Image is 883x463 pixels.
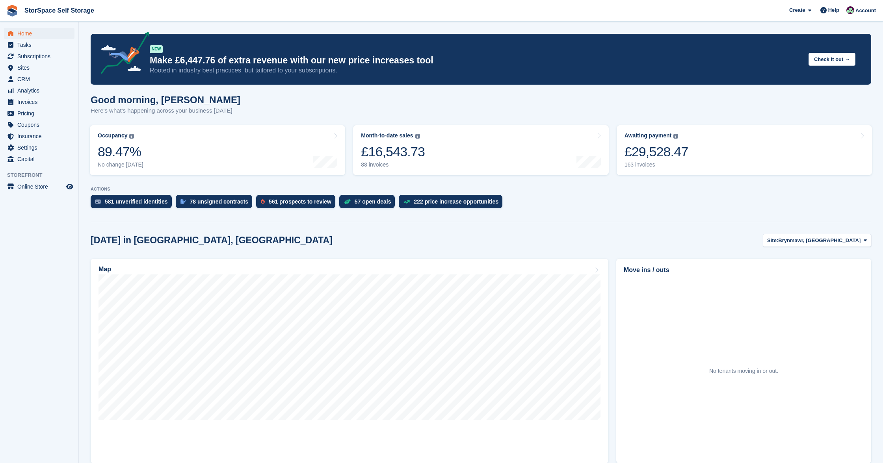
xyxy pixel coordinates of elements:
[4,96,74,107] a: menu
[361,144,425,160] div: £16,543.73
[624,265,864,275] h2: Move ins / outs
[98,144,143,160] div: 89.47%
[17,142,65,153] span: Settings
[6,5,18,17] img: stora-icon-8386f47178a22dfd0bd8f6a31ec36ba5ce8667c1dd55bd0f319d3a0aa187defe.svg
[17,39,65,50] span: Tasks
[4,119,74,130] a: menu
[4,39,74,50] a: menu
[4,181,74,192] a: menu
[846,6,854,14] img: Ross Hadlington
[150,45,163,53] div: NEW
[809,53,855,66] button: Check it out →
[91,195,176,212] a: 581 unverified identities
[91,94,240,105] h1: Good morning, [PERSON_NAME]
[355,198,391,205] div: 57 open deals
[150,55,802,66] p: Make £6,447.76 of extra revenue with our new price increases tool
[180,199,186,204] img: contract_signature_icon-13c848040528278c33f63329250d36e43548de30e8caae1d1a13099fd9432cc5.svg
[17,181,65,192] span: Online Store
[17,28,65,39] span: Home
[673,134,678,139] img: icon-info-grey-7440780725fd019a000dd9b08b2336e03edf1995a4989e88bcd33f0948082b44.svg
[17,85,65,96] span: Analytics
[99,266,111,273] h2: Map
[4,62,74,73] a: menu
[17,74,65,85] span: CRM
[414,198,498,205] div: 222 price increase opportunities
[94,32,149,77] img: price-adjustments-announcement-icon-8257ccfd72463d97f412b2fc003d46551f7dbcb40ab6d574587a9cd5c0d94...
[4,142,74,153] a: menu
[17,131,65,142] span: Insurance
[617,125,872,175] a: Awaiting payment £29,528.47 163 invoices
[778,237,861,244] span: Brynmawr, [GEOGRAPHIC_DATA]
[95,199,101,204] img: verify_identity-adf6edd0f0f0b5bbfe63781bf79b02c33cf7c696d77639b501bdc392416b5a36.svg
[4,74,74,85] a: menu
[17,62,65,73] span: Sites
[855,7,876,15] span: Account
[65,182,74,191] a: Preview store
[176,195,257,212] a: 78 unsigned contracts
[763,234,871,247] button: Site: Brynmawr, [GEOGRAPHIC_DATA]
[361,161,425,168] div: 88 invoices
[150,66,802,75] p: Rooted in industry best practices, but tailored to your subscriptions.
[261,199,265,204] img: prospect-51fa495bee0391a8d652442698ab0144808aea92771e9ea1ae160a38d050c398.svg
[256,195,339,212] a: 561 prospects to review
[98,132,127,139] div: Occupancy
[91,187,871,192] p: ACTIONS
[339,195,399,212] a: 57 open deals
[4,28,74,39] a: menu
[828,6,839,14] span: Help
[625,144,688,160] div: £29,528.47
[90,125,345,175] a: Occupancy 89.47% No change [DATE]
[4,131,74,142] a: menu
[767,237,778,244] span: Site:
[17,51,65,62] span: Subscriptions
[105,198,168,205] div: 581 unverified identities
[353,125,608,175] a: Month-to-date sales £16,543.73 88 invoices
[17,108,65,119] span: Pricing
[91,235,333,246] h2: [DATE] in [GEOGRAPHIC_DATA], [GEOGRAPHIC_DATA]
[190,198,249,205] div: 78 unsigned contracts
[344,199,351,204] img: deal-1b604bf984904fb50ccaf53a9ad4b4a5d6e5aea283cecdc64d6e3604feb123c2.svg
[21,4,97,17] a: StorSpace Self Storage
[129,134,134,139] img: icon-info-grey-7440780725fd019a000dd9b08b2336e03edf1995a4989e88bcd33f0948082b44.svg
[415,134,420,139] img: icon-info-grey-7440780725fd019a000dd9b08b2336e03edf1995a4989e88bcd33f0948082b44.svg
[4,108,74,119] a: menu
[91,106,240,115] p: Here's what's happening across your business [DATE]
[4,51,74,62] a: menu
[98,161,143,168] div: No change [DATE]
[625,161,688,168] div: 163 invoices
[17,119,65,130] span: Coupons
[4,154,74,165] a: menu
[17,154,65,165] span: Capital
[625,132,672,139] div: Awaiting payment
[361,132,413,139] div: Month-to-date sales
[399,195,506,212] a: 222 price increase opportunities
[4,85,74,96] a: menu
[269,198,331,205] div: 561 prospects to review
[7,171,78,179] span: Storefront
[709,367,778,375] div: No tenants moving in or out.
[403,200,410,204] img: price_increase_opportunities-93ffe204e8149a01c8c9dc8f82e8f89637d9d84a8eef4429ea346261dce0b2c0.svg
[17,96,65,107] span: Invoices
[789,6,805,14] span: Create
